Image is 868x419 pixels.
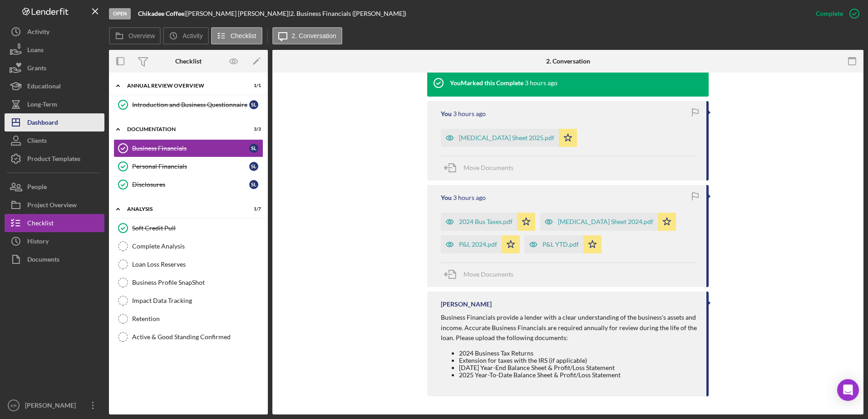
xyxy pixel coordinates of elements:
div: Product Templates [27,150,80,170]
time: 2025-08-22 17:25 [525,79,557,87]
div: Open [109,8,131,19]
button: Grants [5,59,104,77]
label: 2. Conversation [292,32,336,39]
span: Move Documents [464,164,513,171]
button: 2. Conversation [272,27,342,44]
label: Activity [182,32,202,39]
div: Open Intercom Messenger [837,379,859,401]
a: Documents [5,250,104,268]
div: Loans [27,41,44,61]
div: You [441,110,452,117]
div: [PERSON_NAME] [23,396,82,417]
button: Move Documents [441,156,523,179]
div: Retention [132,315,263,322]
button: Clients [5,132,104,150]
div: P&L 2024.pdf [459,241,497,248]
button: Dashboard [5,113,104,132]
div: Personal Financials [132,163,249,170]
a: Business Profile SnapShot [113,273,263,292]
div: Long-Term [27,95,57,116]
li: 2024 Business Tax Returns [459,350,697,357]
div: People [27,178,47,198]
div: Loan Loss Reserves [132,261,263,268]
li: Extension for taxes with the IRS (if applicable) [459,357,697,364]
div: Business Profile SnapShot [132,279,263,286]
div: Introduction and Business Questionnaire [132,101,249,108]
button: Complete [807,5,863,23]
div: 2024 Bus Taxes.pdf [459,218,513,225]
div: History [27,232,49,253]
button: KR[PERSON_NAME] [5,396,104,414]
div: Annual Review Overview [127,83,238,88]
div: Business Financials [132,145,249,152]
div: Dashboard [27,113,58,134]
button: People [5,178,104,196]
div: [MEDICAL_DATA] Sheet 2024.pdf [558,218,653,225]
button: Loans [5,41,104,59]
div: S L [249,180,258,189]
button: Activity [5,23,104,41]
li: [DATE] Year-End Balance Sheet & Profit/Loss Statement [459,364,697,371]
div: 1 / 1 [245,83,261,88]
div: S L [249,100,258,109]
button: Project Overview [5,196,104,214]
div: Clients [27,132,47,152]
div: 2. Conversation [546,58,590,65]
div: Impact Data Tracking [132,297,263,304]
div: Checklist [27,214,54,234]
button: Checklist [211,27,262,44]
div: Documentation [127,127,238,132]
a: Loan Loss Reserves [113,255,263,273]
div: Complete [816,5,843,23]
a: Retention [113,310,263,328]
div: Project Overview [27,196,77,216]
div: Complete Analysis [132,243,263,250]
button: Activity [163,27,208,44]
div: Checklist [175,58,202,65]
span: Move Documents [464,270,513,278]
button: Product Templates [5,150,104,168]
div: Soft Credit Pull [132,224,263,232]
button: Educational [5,77,104,95]
a: Introduction and Business QuestionnaireSL [113,96,263,114]
div: Grants [27,59,46,79]
div: 1 / 7 [245,206,261,212]
a: Business FinancialsSL [113,139,263,157]
label: Overview [128,32,155,39]
button: Checklist [5,214,104,232]
button: Move Documents [441,263,523,286]
button: History [5,232,104,250]
a: Impact Data Tracking [113,292,263,310]
button: Long-Term [5,95,104,113]
div: Documents [27,250,59,271]
button: P&L YTD.pdf [524,235,602,253]
text: KR [10,403,16,408]
time: 2025-08-22 17:23 [453,194,486,201]
div: | [138,10,186,17]
div: S L [249,162,258,171]
li: 2025 Year-To-Date Balance Sheet & Profit/Loss Statement [459,371,697,379]
div: You [441,194,452,201]
div: Activity [27,23,49,43]
div: P&L YTD.pdf [542,241,579,248]
time: 2025-08-22 17:25 [453,110,486,117]
div: 3 / 3 [245,127,261,132]
div: Disclosures [132,181,249,188]
button: Overview [109,27,161,44]
a: Active & Good Standing Confirmed [113,328,263,346]
button: 2024 Bus Taxes.pdf [441,213,535,231]
a: Complete Analysis [113,237,263,255]
button: [MEDICAL_DATA] Sheet 2024.pdf [540,213,676,231]
div: You Marked this Complete [450,79,523,87]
